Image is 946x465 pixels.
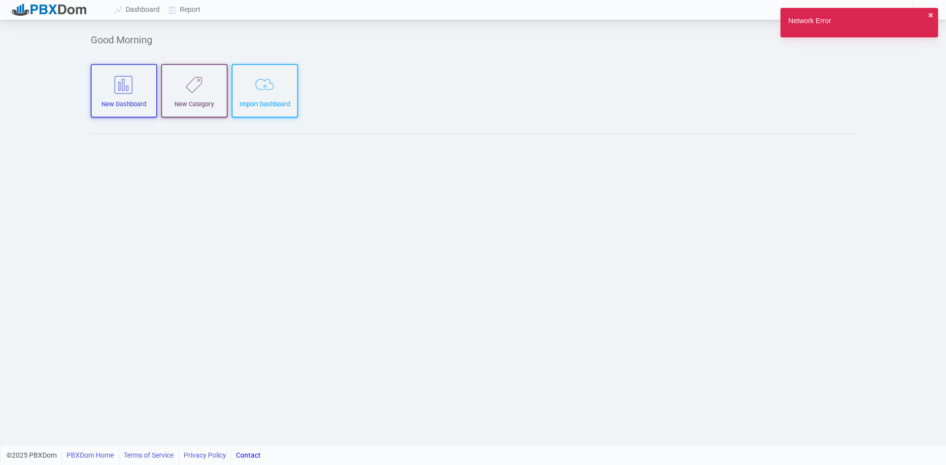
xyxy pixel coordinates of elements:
a: Report [165,0,205,19]
button: Import Dashboard [232,64,298,118]
button: close [928,10,934,21]
h5: Good Morning [91,34,856,46]
a: Terms of Service [124,445,173,465]
a: PBXDom Home [67,445,114,465]
a: Privacy Policy [184,445,226,465]
button: New Category [161,64,228,118]
div: Network Error [788,16,831,30]
button: New Dashboard [91,64,157,118]
div: ©2025 PBXDom [6,445,261,465]
a: Dashboard [110,0,165,19]
a: Contact [236,445,261,465]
